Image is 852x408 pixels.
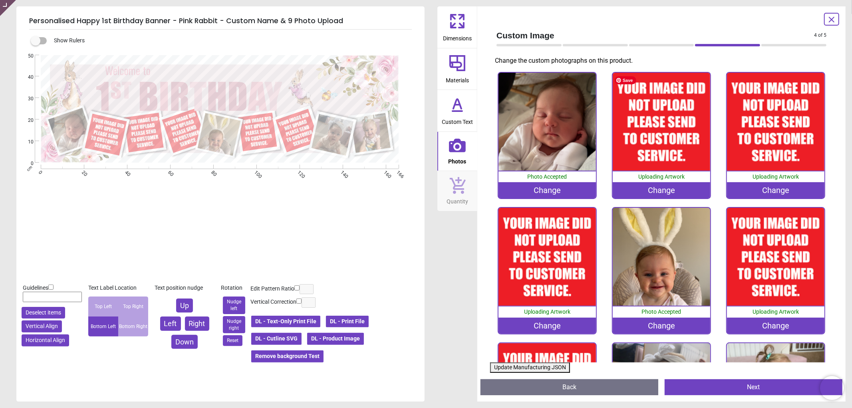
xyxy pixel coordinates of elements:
span: 20 [80,169,85,175]
span: Uploading Artwork [753,308,799,315]
span: Materials [446,73,469,85]
span: Custom Image [497,30,814,41]
div: Change [727,182,825,198]
span: Quantity [447,194,468,206]
span: 0 [18,160,34,167]
span: Photo Accepted [642,308,681,315]
span: Uploading Artwork [753,173,799,180]
span: Dimensions [443,31,472,43]
button: Dimensions [437,6,477,48]
span: 40 [18,74,34,81]
span: 166 [395,169,400,175]
span: 10 [18,139,34,145]
div: Change [498,318,596,334]
span: Save [615,76,636,84]
span: 20 [18,117,34,124]
iframe: Brevo live chat [820,376,844,400]
span: 40 [123,169,129,175]
div: Change [498,182,596,198]
div: Change [727,318,825,334]
span: 0 [37,169,42,175]
span: 140 [339,169,344,175]
button: Photos [437,132,477,171]
span: cm [26,165,33,172]
button: Materials [437,48,477,90]
div: Change [613,318,711,334]
span: Uploading Artwork [638,173,685,180]
span: 50 [18,53,34,60]
span: Photos [449,154,467,166]
button: Custom Text [437,90,477,131]
button: Quantity [437,171,477,211]
span: Custom Text [442,114,473,126]
span: 100 [253,169,258,175]
h5: Personalised Happy 1st Birthday Banner - Pink Rabbit - Custom Name & 9 Photo Upload [29,13,412,30]
span: Photo Accepted [528,173,567,180]
button: Next [665,379,842,395]
span: Uploading Artwork [524,308,570,315]
span: 30 [18,96,34,102]
button: Update Manufacturing JSON [490,362,570,373]
span: 160 [382,169,387,175]
span: 4 of 5 [814,32,826,39]
span: 80 [210,169,215,175]
div: Change [613,182,711,198]
button: Back [481,379,658,395]
span: 120 [296,169,301,175]
div: Show Rulers [36,36,425,46]
span: 60 [167,169,172,175]
p: Change the custom photographs on this product. [495,56,833,65]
